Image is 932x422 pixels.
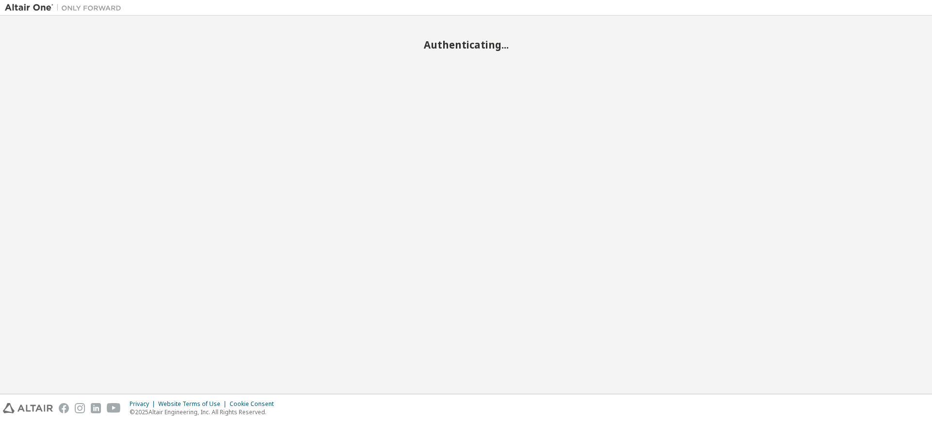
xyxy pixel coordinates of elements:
div: Cookie Consent [230,400,280,408]
p: © 2025 Altair Engineering, Inc. All Rights Reserved. [130,408,280,416]
img: facebook.svg [59,403,69,413]
div: Website Terms of Use [158,400,230,408]
h2: Authenticating... [5,38,927,51]
img: youtube.svg [107,403,121,413]
div: Privacy [130,400,158,408]
img: linkedin.svg [91,403,101,413]
img: instagram.svg [75,403,85,413]
img: Altair One [5,3,126,13]
img: altair_logo.svg [3,403,53,413]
